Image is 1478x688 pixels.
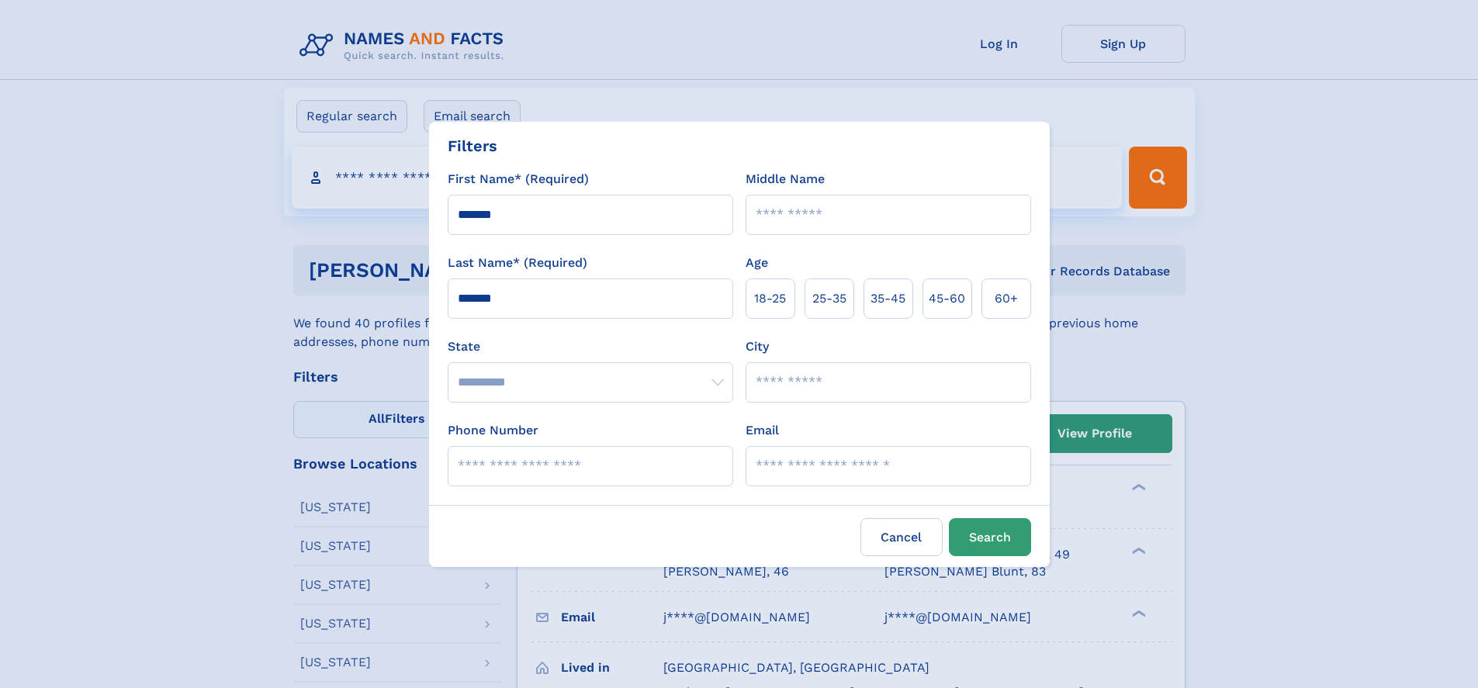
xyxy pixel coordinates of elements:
[860,518,943,556] label: Cancel
[929,289,965,308] span: 45‑60
[448,421,538,440] label: Phone Number
[448,254,587,272] label: Last Name* (Required)
[746,254,768,272] label: Age
[448,337,733,356] label: State
[754,289,786,308] span: 18‑25
[871,289,905,308] span: 35‑45
[448,170,589,188] label: First Name* (Required)
[949,518,1031,556] button: Search
[746,170,825,188] label: Middle Name
[995,289,1018,308] span: 60+
[448,134,497,157] div: Filters
[812,289,846,308] span: 25‑35
[746,337,769,356] label: City
[746,421,779,440] label: Email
